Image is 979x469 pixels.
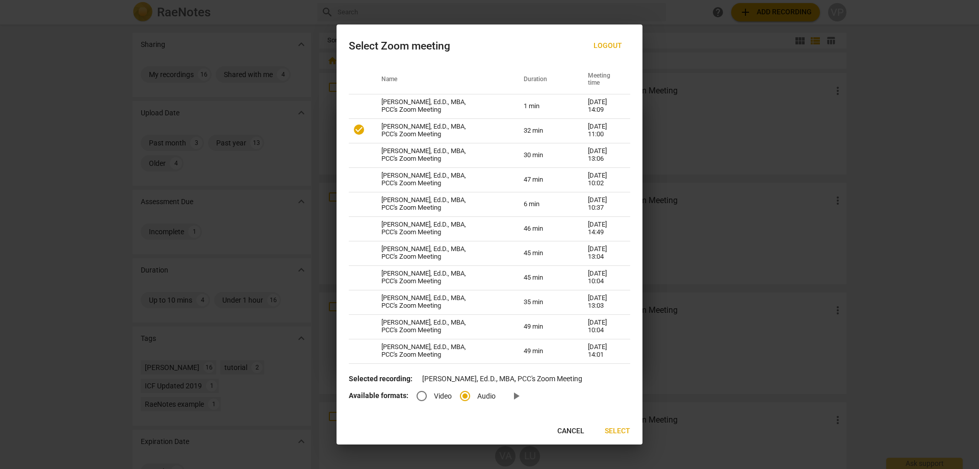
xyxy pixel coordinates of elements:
td: [PERSON_NAME], Ed.D., MBA, PCC's Zoom Meeting [369,339,511,363]
th: Name [369,65,511,94]
td: [DATE] 14:49 [576,216,630,241]
td: [DATE] 10:04 [576,314,630,339]
td: [PERSON_NAME], Ed.D., MBA, PCC's Zoom Meeting [369,118,511,143]
span: Cancel [557,426,584,436]
td: [PERSON_NAME], Ed.D., MBA, PCC's Zoom Meeting [369,192,511,216]
span: Video [434,391,452,402]
td: 32 min [511,118,576,143]
td: [DATE] 13:04 [576,241,630,265]
td: 6 min [511,192,576,216]
td: [PERSON_NAME], Ed.D., MBA, PCC's Zoom Meeting [369,363,511,388]
td: 45 min [511,241,576,265]
th: Duration [511,65,576,94]
button: Select [597,422,638,440]
td: 45 min [511,265,576,290]
span: check_circle [353,124,365,136]
span: Select [605,426,630,436]
td: 47 min [511,167,576,192]
span: play_arrow [510,390,522,402]
td: [DATE] 10:37 [576,192,630,216]
div: File type [417,391,504,400]
td: 35 min [511,290,576,314]
td: [PERSON_NAME], Ed.D., MBA, PCC's Zoom Meeting [369,94,511,118]
td: [PERSON_NAME], Ed.D., MBA, PCC's Zoom Meeting [369,241,511,265]
td: [PERSON_NAME], Ed.D., MBA, PCC's Zoom Meeting [369,290,511,314]
td: 1 min [511,94,576,118]
td: [PERSON_NAME], Ed.D., MBA, PCC's Zoom Meeting [369,265,511,290]
td: [DATE] 11:00 [576,118,630,143]
td: 30 min [511,143,576,167]
a: Preview [504,384,528,408]
span: Logout [594,41,622,51]
td: [DATE] 10:02 [576,167,630,192]
span: Audio [477,391,496,402]
td: 46 min [511,216,576,241]
b: Selected recording: [349,375,413,383]
b: Available formats: [349,391,408,400]
td: 49 min [511,339,576,363]
td: 49 min [511,314,576,339]
button: Cancel [549,422,592,440]
td: [PERSON_NAME], Ed.D., MBA, PCC's Zoom Meeting [369,314,511,339]
td: [PERSON_NAME], Ed.D., MBA, PCC's Zoom Meeting [369,216,511,241]
td: [DATE] 13:06 [576,143,630,167]
td: [DATE] 14:09 [576,94,630,118]
th: Meeting time [576,65,630,94]
td: [PERSON_NAME], Ed.D., MBA, PCC's Zoom Meeting [369,143,511,167]
td: [PERSON_NAME], Ed.D., MBA, PCC's Zoom Meeting [369,167,511,192]
td: [DATE] 14:01 [576,339,630,363]
p: [PERSON_NAME], Ed.D., MBA, PCC's Zoom Meeting [349,374,630,384]
td: [DATE] 15:01 [576,363,630,388]
button: Logout [585,37,630,55]
td: 45 min [511,363,576,388]
td: [DATE] 13:03 [576,290,630,314]
td: [DATE] 10:04 [576,265,630,290]
div: Select Zoom meeting [349,40,450,53]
